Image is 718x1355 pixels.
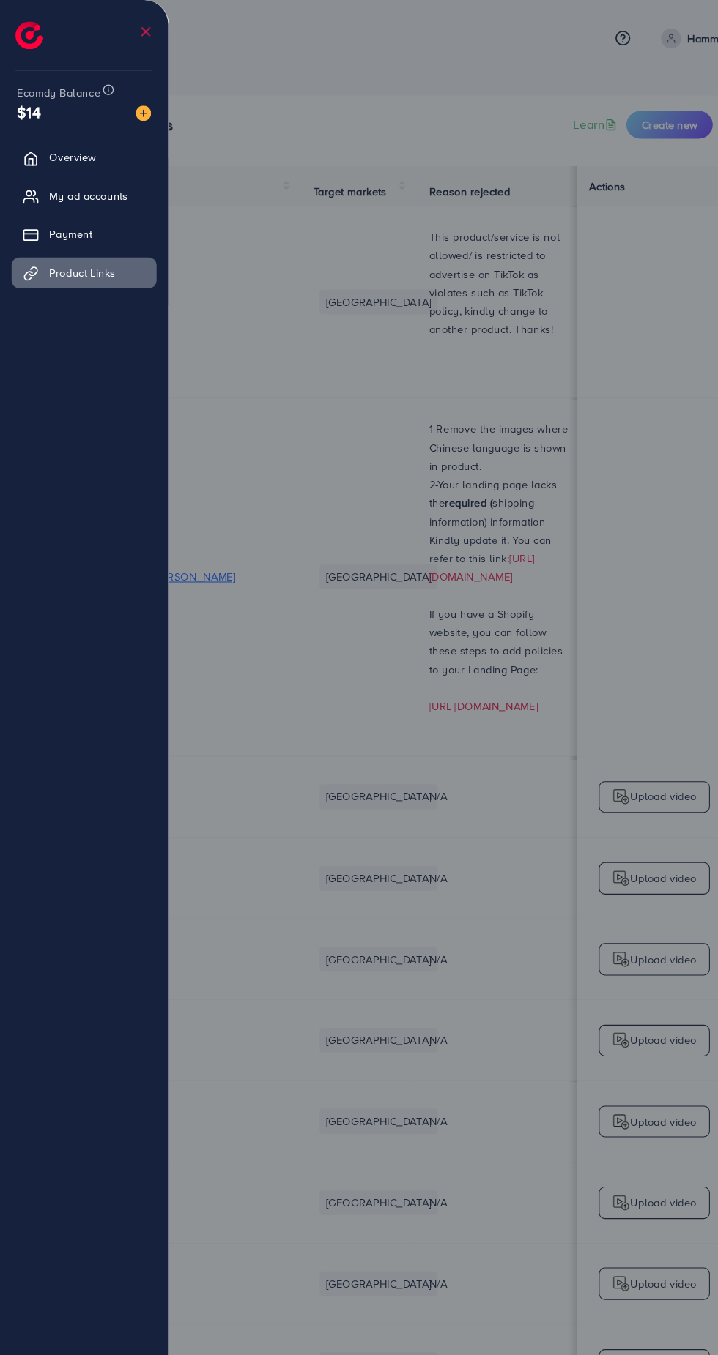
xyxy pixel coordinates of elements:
[11,208,149,237] a: Payment
[11,245,149,274] a: Product Links
[11,171,149,201] a: My ad accounts
[11,135,149,164] a: Overview
[47,252,110,266] span: Product Links
[16,81,95,95] span: Ecomdy Balance
[47,142,91,157] span: Overview
[47,179,122,193] span: My ad accounts
[16,96,38,117] span: $14
[47,215,88,230] span: Payment
[129,100,144,115] img: image
[15,20,41,47] img: logo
